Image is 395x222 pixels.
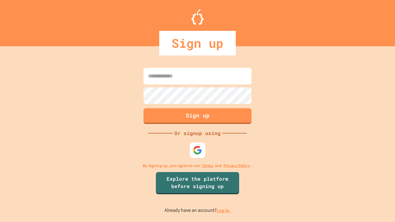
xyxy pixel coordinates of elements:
[217,207,231,214] a: Log in.
[164,207,231,214] p: Already have an account?
[143,108,252,124] button: Sign up
[143,162,253,169] p: By signing up, you agree to our and .
[193,146,202,155] img: google-icon.svg
[202,162,213,169] a: Terms
[156,172,239,194] a: Explore the platform before signing up
[191,9,204,25] img: Logo.svg
[173,129,222,137] div: Or signup using
[223,162,250,169] a: Privacy Policy
[159,31,236,55] div: Sign up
